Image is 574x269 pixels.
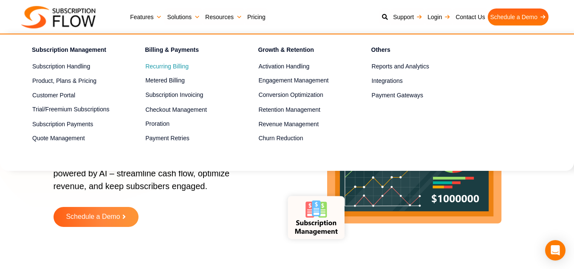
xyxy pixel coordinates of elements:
span: Churn Reduction [258,134,303,143]
span: Retention Management [258,105,320,114]
p: Reimagine billing and subscription orchestration powered by AI – streamline cash flow, optimize r... [54,154,254,201]
a: Customer Portal [32,90,115,100]
h4: Growth & Retention [258,45,341,57]
a: Solutions [164,8,203,25]
a: Payment Retries [145,133,228,144]
a: Support [390,8,425,25]
a: Recurring Billing [145,62,228,72]
a: Schedule a Demo [54,207,139,227]
a: Pricing [245,8,268,25]
span: Payment Retries [145,134,189,143]
a: Engagement Management [258,76,341,86]
h4: Billing & Payments [145,45,228,57]
a: Resources [203,8,245,25]
span: Revenue Management [258,120,319,129]
a: Checkout Management [145,105,228,115]
a: Features [127,8,164,25]
a: Schedule a Demo [488,8,549,25]
a: Subscription Invoicing [145,90,228,100]
a: Quote Management [32,133,115,144]
span: Payment Gateways [372,91,423,100]
span: Subscription Payments [32,120,93,129]
a: Payment Gateways [372,90,455,100]
a: Integrations [372,76,455,86]
a: Contact Us [453,8,487,25]
a: Activation Handling [258,62,341,72]
span: Product, Plans & Pricing [32,76,96,85]
img: Subscriptionflow [21,6,96,28]
span: Customer Portal [32,91,75,100]
a: Product, Plans & Pricing [32,76,115,86]
span: Reports and Analytics [372,62,429,71]
a: Churn Reduction [258,133,341,144]
a: Reports and Analytics [372,62,455,72]
h4: Subscription Management [32,45,115,57]
a: Trial/Freemium Subscriptions [32,105,115,115]
a: Metered Billing [145,76,228,86]
span: Schedule a Demo [66,213,120,221]
div: Open Intercom Messenger [545,240,566,261]
h4: Others [371,45,455,57]
a: Login [425,8,453,25]
a: Subscription Handling [32,62,115,72]
span: Checkout Management [145,105,207,114]
span: Integrations [372,76,403,85]
a: Proration [145,119,228,129]
a: Retention Management [258,105,341,115]
a: Subscription Payments [32,119,115,129]
a: Conversion Optimization [258,90,341,100]
span: Recurring Billing [145,62,189,71]
a: Revenue Management [258,119,341,129]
